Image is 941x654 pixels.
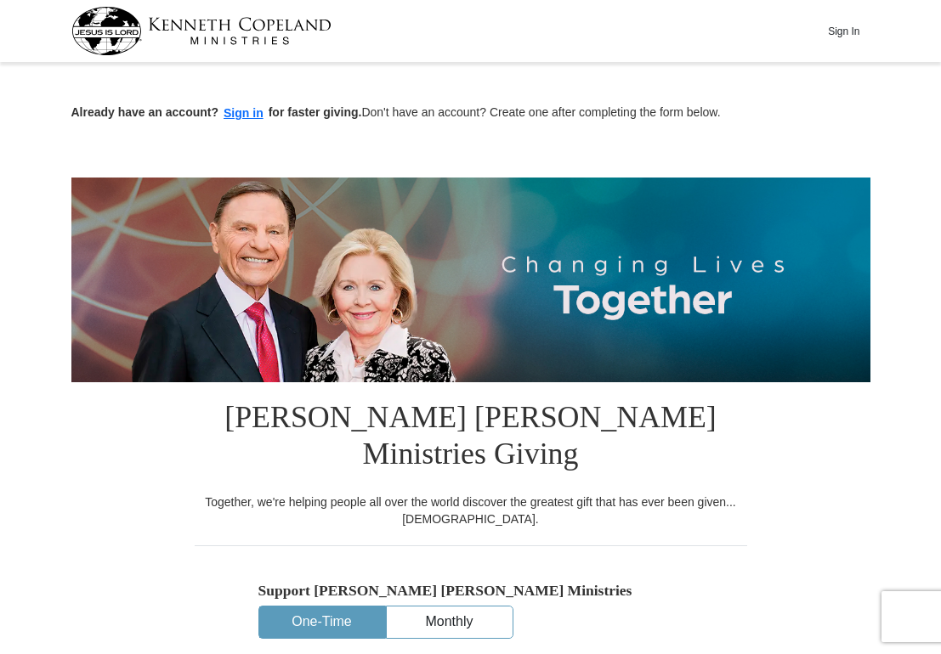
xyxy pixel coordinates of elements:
[71,104,870,123] p: Don't have an account? Create one after completing the form below.
[71,105,362,119] strong: Already have an account? for faster giving.
[387,606,513,638] button: Monthly
[195,382,747,493] h1: [PERSON_NAME] [PERSON_NAME] Ministries Giving
[218,104,269,123] button: Sign in
[259,606,385,638] button: One-Time
[819,18,870,44] button: Sign In
[195,493,747,527] div: Together, we're helping people all over the world discover the greatest gift that has ever been g...
[258,582,683,600] h5: Support [PERSON_NAME] [PERSON_NAME] Ministries
[71,7,332,55] img: kcm-header-logo.svg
